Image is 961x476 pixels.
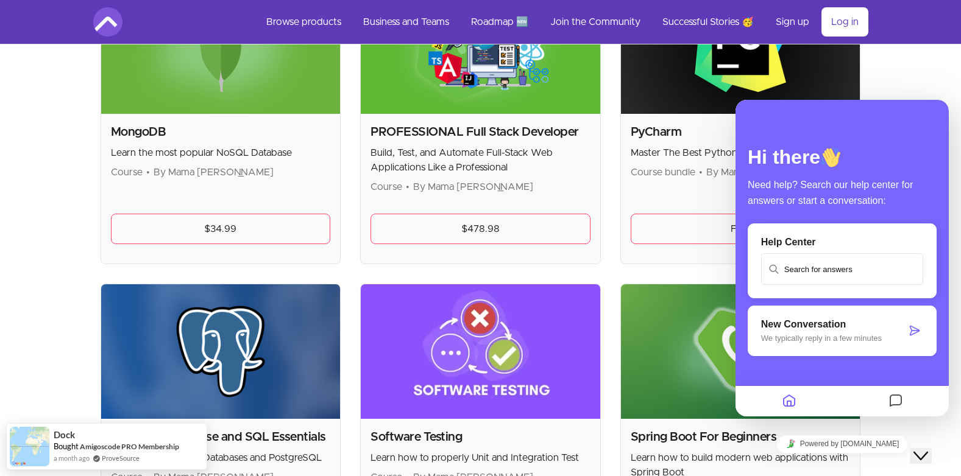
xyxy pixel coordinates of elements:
img: Amigoscode logo [93,7,122,37]
iframe: chat widget [910,427,949,464]
span: By Mama [PERSON_NAME] [706,167,826,177]
h2: PROFESSIONAL Full Stack Developer [371,124,590,141]
p: Learn the most popular NoSQL Database [111,145,331,160]
span: a month ago [54,453,90,464]
a: Browse products [257,7,351,37]
a: Sign up [766,7,819,37]
a: Log in [821,7,868,37]
span: Course bundle [631,167,695,177]
a: Amigoscode PRO Membership [80,442,179,451]
img: Product image for Relational Database and SQL Essentials [101,284,341,419]
a: $34.99 [111,214,331,244]
h2: Software Testing [371,429,590,446]
p: Master The Best Python IDE [631,145,851,160]
h2: Relational Database and SQL Essentials [111,429,331,446]
span: By Mama [PERSON_NAME] [154,167,274,177]
iframe: chat widget [736,430,949,458]
span: Course [371,182,402,192]
img: Product image for Software Testing [361,284,600,419]
p: Learn how to properly Unit and Integration Test [371,450,590,465]
iframe: chat widget [736,100,949,416]
a: $478.98 [371,214,590,244]
span: Course [111,167,143,177]
span: • [406,182,410,192]
img: provesource social proof notification image [10,427,49,466]
span: Dock [54,430,75,440]
a: Business and Teams [353,7,459,37]
span: By Mama [PERSON_NAME] [413,182,533,192]
a: ProveSource [102,453,140,463]
h2: Spring Boot For Beginners [631,429,851,446]
p: Getting Started with Databases and PostgreSQL [111,450,331,465]
span: Bought [54,441,79,451]
img: Product image for Spring Boot For Beginners [621,284,860,419]
span: • [146,167,150,177]
a: Join the Community [541,7,650,37]
nav: Main [257,7,868,37]
a: Free [631,214,851,244]
span: • [699,167,703,177]
p: Build, Test, and Automate Full-Stack Web Applications Like a Professional [371,145,590,175]
h2: MongoDB [111,124,331,141]
a: Roadmap 🆕 [461,7,538,37]
a: Successful Stories 🥳 [653,7,764,37]
h2: PyCharm [631,124,851,141]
